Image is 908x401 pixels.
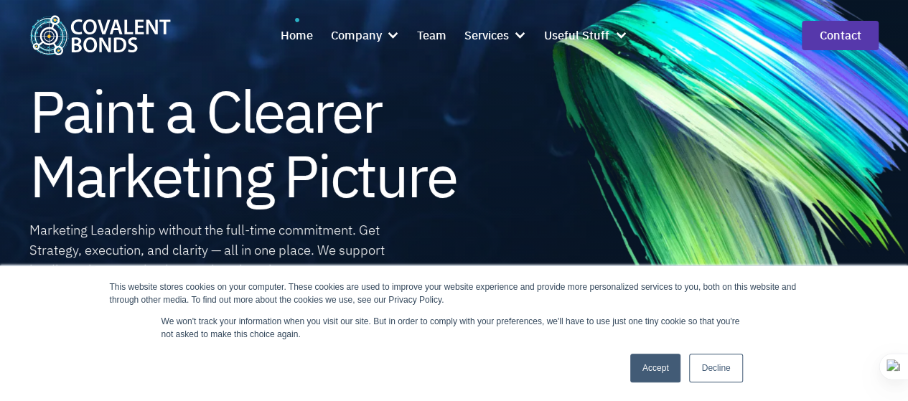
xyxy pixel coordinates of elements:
div: Useful Stuff [544,26,609,44]
p: We won't track your information when you visit our site. But in order to comply with your prefere... [162,315,747,341]
div: Team [417,26,446,44]
a: Team [417,18,446,53]
div: Company [331,18,400,53]
div: Home [281,26,313,44]
img: Covalent Bonds White / Teal Logo [29,15,171,55]
div: Services [464,18,527,53]
h1: Paint a Clearer Marketing Picture [29,79,456,209]
a: contact [802,21,879,50]
a: Home [281,18,313,53]
div: Useful Stuff [544,18,627,53]
div: Services [464,26,509,44]
div: This website stores cookies on your computer. These cookies are used to improve your website expe... [110,280,799,306]
a: Accept [630,354,681,382]
a: home [29,15,171,55]
iframe: Chat Widget [693,246,908,401]
a: Decline [689,354,742,382]
div: Company [331,26,382,44]
div: Marketing Leadership without the full-time commitment. Get Strategy, execution, and clarity — all... [29,220,388,340]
